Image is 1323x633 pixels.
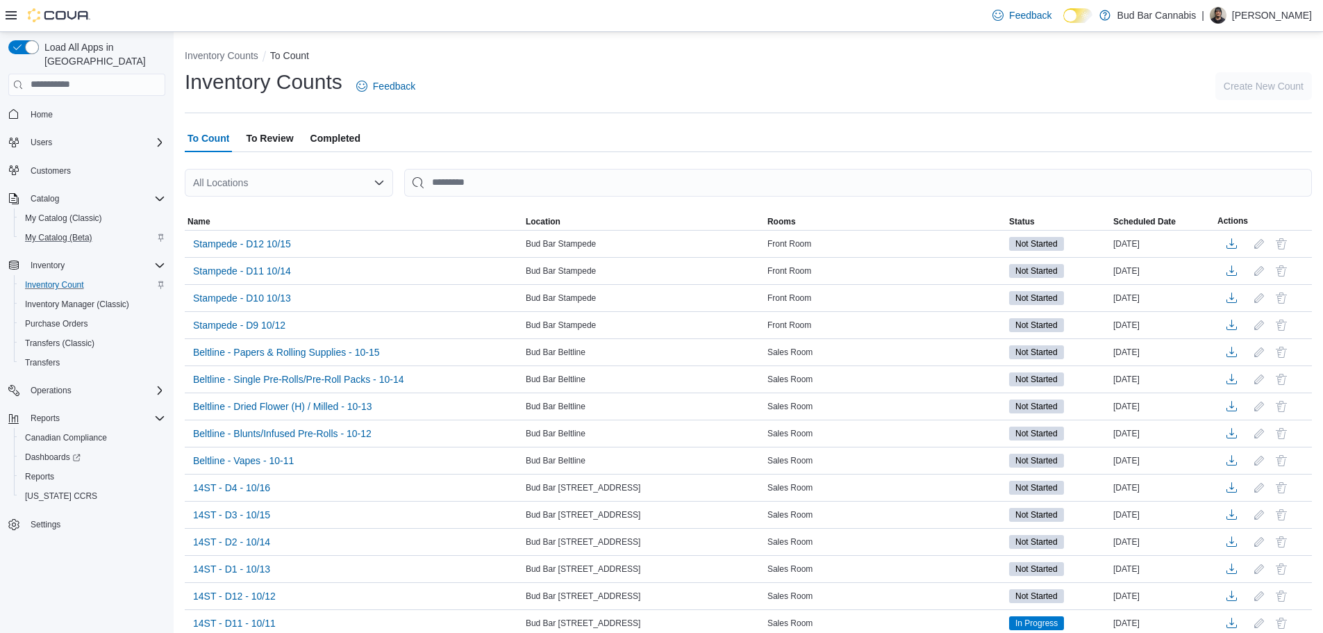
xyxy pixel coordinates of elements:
span: Operations [31,385,72,396]
span: My Catalog (Beta) [25,232,92,243]
div: [DATE] [1110,507,1215,523]
span: Not Started [1015,238,1058,250]
button: Open list of options [374,177,385,188]
button: Delete [1273,317,1290,334]
button: Edit count details [1251,261,1267,281]
button: Delete [1273,371,1290,388]
button: Edit count details [1251,396,1267,417]
span: To Count [188,124,229,152]
button: Delete [1273,236,1290,252]
button: Scheduled Date [1110,213,1215,230]
span: Beltline - Blunts/Infused Pre-Rolls - 10-12 [193,427,372,441]
span: Catalog [25,190,165,207]
span: Transfers [25,357,60,368]
span: Reports [25,471,54,482]
span: Dashboards [19,449,165,466]
span: Not Started [1015,590,1058,602]
div: Sales Room [765,507,1006,523]
span: Bud Bar [STREET_ADDRESS] [526,509,640,520]
button: Stampede - D11 10/14 [188,261,297,281]
span: Customers [25,162,165,179]
span: Beltline - Single Pre-Rolls/Pre-Roll Packs - 10-14 [193,372,403,386]
span: 14ST - D2 - 10/14 [193,535,270,549]
span: In Progress [1015,617,1058,630]
span: Bud Bar [STREET_ADDRESS] [526,564,640,575]
span: Not Started [1009,400,1064,413]
a: Home [25,106,58,123]
input: Dark Mode [1063,8,1092,23]
span: Reports [25,410,165,427]
button: Edit count details [1251,477,1267,498]
button: Reports [3,409,171,428]
p: [PERSON_NAME] [1232,7,1312,24]
a: Reports [19,468,60,485]
span: Not Started [1009,427,1064,441]
div: Sales Room [765,398,1006,415]
span: Washington CCRS [19,488,165,504]
span: Bud Bar [STREET_ADDRESS] [526,536,640,548]
div: [DATE] [1110,479,1215,496]
span: Not Started [1015,454,1058,467]
span: Not Started [1009,481,1064,495]
button: 14ST - D4 - 10/16 [188,477,276,498]
span: In Progress [1009,616,1064,630]
button: To Count [270,50,309,61]
span: Not Started [1009,508,1064,522]
button: Edit count details [1251,586,1267,607]
span: Not Started [1015,346,1058,359]
a: Customers [25,163,76,179]
span: Load All Apps in [GEOGRAPHIC_DATA] [39,40,165,68]
span: Canadian Compliance [19,429,165,446]
button: Inventory [25,257,70,274]
button: Edit count details [1251,342,1267,363]
button: Delete [1273,561,1290,577]
span: Feedback [1009,8,1051,22]
span: Create New Count [1224,79,1304,93]
button: Operations [3,381,171,400]
span: Stampede - D12 10/15 [193,237,291,251]
button: Stampede - D9 10/12 [188,315,291,336]
button: Beltline - Vapes - 10-11 [188,450,299,471]
span: Not Started [1009,237,1064,251]
button: Delete [1273,479,1290,496]
span: Stampede - D11 10/14 [193,264,291,278]
div: Front Room [765,263,1006,279]
span: Bud Bar [STREET_ADDRESS] [526,482,640,493]
span: Not Started [1009,562,1064,576]
button: Beltline - Single Pre-Rolls/Pre-Roll Packs - 10-14 [188,369,409,390]
span: Stampede - D9 10/12 [193,318,285,332]
span: [US_STATE] CCRS [25,491,97,502]
span: Reports [31,413,60,424]
a: Dashboards [19,449,86,466]
span: Beltline - Vapes - 10-11 [193,454,294,468]
span: Home [25,106,165,123]
button: Edit count details [1251,233,1267,254]
img: Cova [28,8,90,22]
a: Feedback [987,1,1057,29]
span: Bud Bar Beltline [526,374,585,385]
span: Home [31,109,53,120]
span: Bud Bar Beltline [526,401,585,412]
button: Users [3,133,171,152]
button: 14ST - D2 - 10/14 [188,532,276,552]
span: Inventory Manager (Classic) [19,296,165,313]
span: Purchase Orders [19,315,165,332]
span: Status [1009,216,1035,227]
div: Sales Room [765,425,1006,442]
a: Transfers (Classic) [19,335,100,352]
button: Status [1006,213,1110,230]
button: Edit count details [1251,423,1267,444]
div: [DATE] [1110,452,1215,469]
a: [US_STATE] CCRS [19,488,103,504]
span: Bud Bar Stampede [526,238,596,249]
span: Bud Bar Beltline [526,455,585,466]
span: Not Started [1015,427,1058,440]
button: Rooms [765,213,1006,230]
span: My Catalog (Classic) [19,210,165,227]
span: 14ST - D11 - 10/11 [193,616,276,630]
span: Beltline - Dried Flower (H) / Milled - 10-13 [193,400,372,413]
span: Beltline - Papers & Rolling Supplies - 10-15 [193,345,379,359]
div: [DATE] [1110,561,1215,577]
button: [US_STATE] CCRS [14,486,171,506]
span: Not Started [1015,373,1058,386]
